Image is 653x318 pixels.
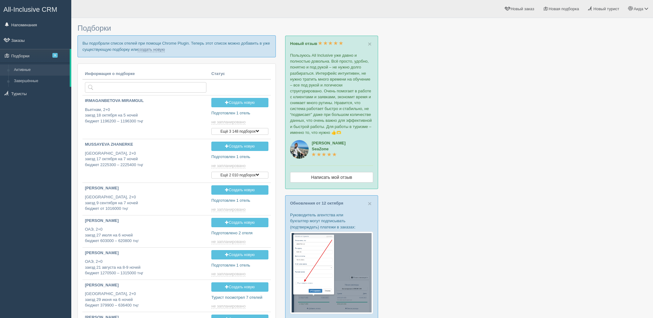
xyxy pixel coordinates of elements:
[211,207,247,212] a: не запланировано
[211,272,247,276] a: не запланировано
[85,259,206,276] p: ОАЭ, 2+0 заезд 21 августа на 8-9 ночей бюджет 1270500 – 1315000 тңг
[211,163,245,168] span: не запланировано
[77,35,276,57] p: Вы подобрали список отелей при помощи Chrome Plugin. Теперь этот список можно добавить в уже суще...
[85,185,206,191] p: [PERSON_NAME]
[85,151,206,168] p: [GEOGRAPHIC_DATA], 2+0 заезд 17 октября на 7 ночей бюджет 2225300 – 2225400 тңг
[211,128,268,135] button: Ещё 3 148 подборок
[85,194,206,212] p: [GEOGRAPHIC_DATA], 2+0 заезд 9 сентября на 7 ночей бюджет от 1016000 тңг
[211,198,268,204] p: Подготовлен 1 отель
[368,200,372,207] span: ×
[211,218,268,227] a: Создать новую
[11,64,70,76] a: Активные
[290,232,373,314] img: %D0%BF%D0%BE%D0%B4%D1%82%D0%B2%D0%B5%D1%80%D0%B6%D0%B4%D0%B5%D0%BD%D0%B8%D0%B5-%D0%BE%D0%BF%D0%BB...
[290,140,309,159] img: aicrm_6724.jpg
[290,41,343,46] a: Новый отзыв
[82,139,209,173] a: MUSSAYEVA ZHANERKE [GEOGRAPHIC_DATA], 2+0заезд 17 октября на 7 ночейбюджет 2225300 – 2225400 тңг
[82,248,209,279] a: [PERSON_NAME] ОАЭ, 2+0заезд 21 августа на 8-9 ночейбюджет 1270500 – 1315000 тңг
[85,227,206,244] p: ОАЭ, 2+0 заезд 27 июля на 6 ночей бюджет 603000 – 620800 тңг
[211,172,268,179] button: Ещё 2 010 подборок
[368,40,372,47] span: ×
[211,272,245,276] span: не запланировано
[52,53,58,58] span: 9
[0,0,71,17] a: All-Inclusive CRM
[138,47,165,52] a: создать новую
[211,120,245,125] span: не запланировано
[312,141,346,157] a: [PERSON_NAME]SeaZone
[209,68,271,80] th: Статус
[211,295,268,301] p: Турист посмотрел 7 отелей
[82,215,209,247] a: [PERSON_NAME] ОАЭ, 2+0заезд 27 июля на 6 ночейбюджет 603000 – 620800 тңг
[211,282,268,292] a: Создать новую
[3,6,57,13] span: All-Inclusive CRM
[211,239,245,244] span: не запланировано
[82,68,209,80] th: Информация о подборке
[211,239,247,244] a: не запланировано
[85,142,206,148] p: MUSSAYEVA ZHANERKE
[290,172,373,183] a: Написать мой отзыв
[211,250,268,259] a: Создать новую
[211,263,268,268] p: Подготовлен 1 отель
[211,120,247,125] a: не запланировано
[211,98,268,107] a: Создать новую
[211,154,268,160] p: Подготовлен 1 отель
[368,41,372,47] button: Close
[85,250,206,256] p: [PERSON_NAME]
[211,304,245,309] span: не запланировано
[211,207,245,212] span: не запланировано
[211,230,268,236] p: Подготовлено 2 отеля
[211,110,268,116] p: Подготовлен 1 отель
[85,218,206,224] p: [PERSON_NAME]
[211,142,268,151] a: Создать новую
[77,24,111,32] span: Подборки
[211,304,247,309] a: не запланировано
[211,163,247,168] a: не запланировано
[11,76,70,87] a: Завершённые
[549,7,579,11] span: Новая подборка
[85,291,206,308] p: [GEOGRAPHIC_DATA], 2+0 заезд 29 июня на 6 ночей бюджет 379900 – 636400 тңг
[368,200,372,207] button: Close
[85,98,206,104] p: IRMAGANBETOVA MIRAMGUL
[82,280,209,311] a: [PERSON_NAME] [GEOGRAPHIC_DATA], 2+0заезд 29 июня на 6 ночейбюджет 379900 – 636400 тңг
[290,201,343,205] a: Обновления от 12 октября
[82,95,209,129] a: IRMAGANBETOVA MIRAMGUL Вьетнам, 2+0заезд 18 октября на 5 ночейбюджет 1196200 – 1196300 тңг
[85,282,206,288] p: [PERSON_NAME]
[85,82,206,93] input: Поиск по стране или туристу
[82,183,209,214] a: [PERSON_NAME] [GEOGRAPHIC_DATA], 2+0заезд 9 сентября на 7 ночейбюджет от 1016000 тңг
[290,52,373,135] p: Пользуюсь All Inclusive уже давно и полностью довольна. Всё просто, удобно, понятно и под рукой –...
[290,212,373,230] p: Руководитель агентства или бухгалтер могут подписывать (подтверждать) платежи в заказах:
[85,107,206,124] p: Вьетнам, 2+0 заезд 18 октября на 5 ночей бюджет 1196200 – 1196300 тңг
[634,7,643,11] span: Аида
[211,185,268,195] a: Создать новую
[511,7,534,11] span: Новый заказ
[593,7,619,11] span: Новый турист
